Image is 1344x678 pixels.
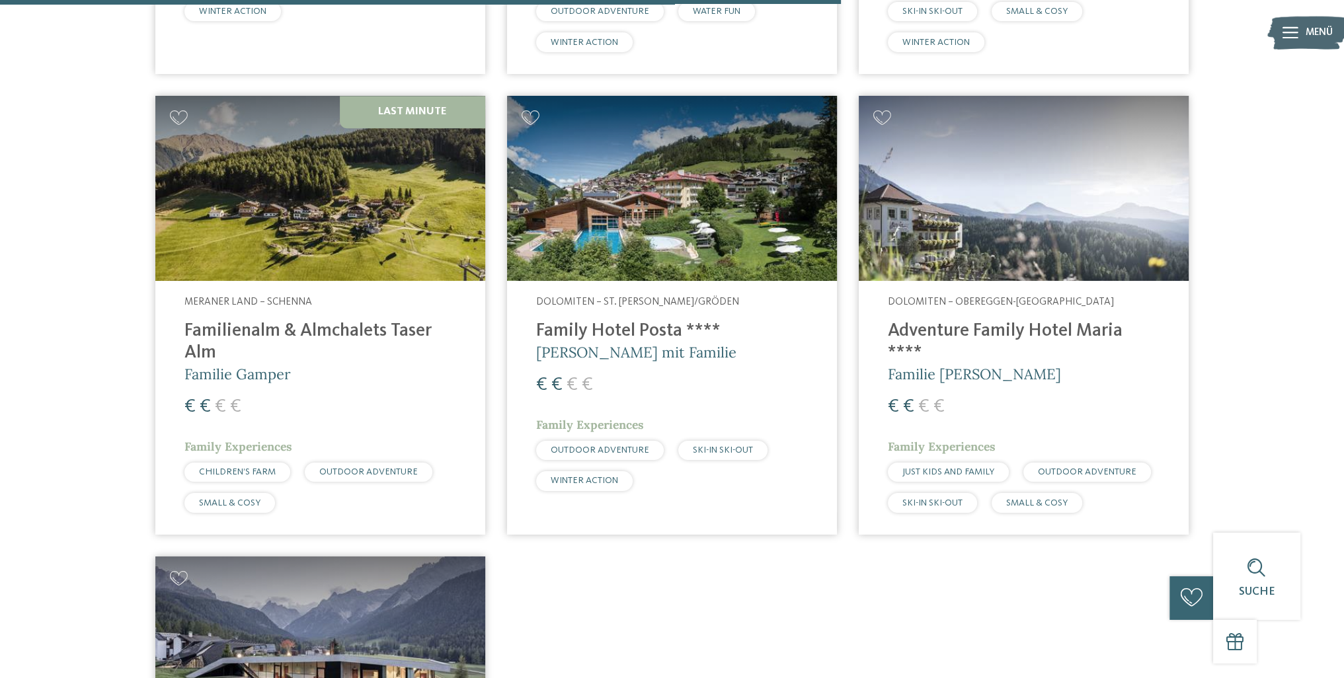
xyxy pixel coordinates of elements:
span: SKI-IN SKI-OUT [902,498,963,508]
span: WINTER ACTION [551,476,618,485]
span: € [567,375,578,395]
a: Familienhotels gesucht? Hier findet ihr die besten! Dolomiten – St. [PERSON_NAME]/Gröden Family H... [507,96,837,535]
span: € [215,397,226,416]
span: WINTER ACTION [199,7,266,16]
a: Familienhotels gesucht? Hier findet ihr die besten! Dolomiten – Obereggen-[GEOGRAPHIC_DATA] Adven... [859,96,1189,535]
span: Family Experiences [184,439,292,454]
span: € [536,375,547,395]
img: Adventure Family Hotel Maria **** [859,96,1189,282]
span: OUTDOOR ADVENTURE [551,445,649,455]
span: € [933,397,945,416]
span: [PERSON_NAME] mit Familie [536,343,736,361]
span: SMALL & COSY [1006,498,1068,508]
span: Meraner Land – Schenna [184,297,312,307]
span: € [903,397,914,416]
span: OUTDOOR ADVENTURE [1038,467,1136,476]
span: Suche [1238,586,1275,597]
img: Familienhotels gesucht? Hier findet ihr die besten! [507,96,837,282]
h4: Family Hotel Posta **** [536,320,808,342]
span: SMALL & COSY [199,498,260,508]
span: SKI-IN SKI-OUT [693,445,753,455]
span: OUTDOOR ADVENTURE [319,467,418,476]
span: WINTER ACTION [902,38,970,47]
span: WINTER ACTION [551,38,618,47]
span: € [918,397,929,416]
span: € [184,397,196,416]
span: € [888,397,899,416]
span: Familie Gamper [184,365,291,383]
span: Familie [PERSON_NAME] [888,365,1061,383]
span: Dolomiten – St. [PERSON_NAME]/Gröden [536,297,739,307]
img: Familienhotels gesucht? Hier findet ihr die besten! [155,96,485,282]
h4: Adventure Family Hotel Maria **** [888,320,1160,364]
span: Family Experiences [888,439,996,454]
span: € [230,397,241,416]
span: € [551,375,563,395]
span: JUST KIDS AND FAMILY [902,467,994,476]
a: Familienhotels gesucht? Hier findet ihr die besten! Last Minute Meraner Land – Schenna Familienal... [155,96,485,535]
h4: Familienalm & Almchalets Taser Alm [184,320,456,364]
span: € [200,397,211,416]
span: WATER FUN [693,7,740,16]
span: Dolomiten – Obereggen-[GEOGRAPHIC_DATA] [888,297,1114,307]
span: € [582,375,593,395]
span: CHILDREN’S FARM [199,467,276,476]
span: SMALL & COSY [1006,7,1068,16]
span: SKI-IN SKI-OUT [902,7,963,16]
span: Family Experiences [536,417,644,432]
span: OUTDOOR ADVENTURE [551,7,649,16]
